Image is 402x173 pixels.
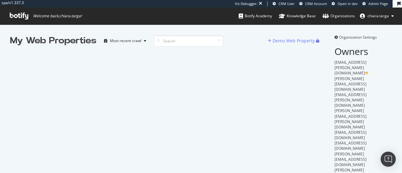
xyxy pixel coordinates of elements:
[268,38,316,43] a: Demo Web Property
[362,1,388,6] a: Admin Page
[381,152,396,167] div: Open Intercom Messenger
[33,14,82,19] span: Welcome back, chiara.targa !
[279,1,295,6] span: CRM User
[110,39,141,43] div: Most recent crawl
[273,1,295,6] a: CRM User
[323,13,355,19] div: Organizations
[235,1,258,6] div: Viz Debugger:
[154,35,223,46] input: Search
[334,108,367,129] span: [PERSON_NAME][EMAIL_ADDRESS][PERSON_NAME][DOMAIN_NAME]
[268,36,316,46] button: Demo Web Property
[305,1,327,6] span: CRM Account
[323,8,355,24] a: Organizations
[334,46,392,57] h2: Owners
[101,36,149,46] button: Most recent crawl
[299,1,327,6] a: CRM Account
[279,8,316,24] a: Knowledge Base
[273,38,315,44] div: Demo Web Property
[334,151,367,167] span: [PERSON_NAME][EMAIL_ADDRESS][DOMAIN_NAME]
[239,8,272,24] a: Botify Academy
[10,35,96,47] div: My Web Properties
[334,92,367,108] span: [EMAIL_ADDRESS][PERSON_NAME][DOMAIN_NAME]
[279,13,316,19] div: Knowledge Base
[367,13,389,19] span: chiara.targa
[334,140,367,151] span: [EMAIL_ADDRESS][DOMAIN_NAME]
[334,130,367,140] span: [EMAIL_ADDRESS][DOMAIN_NAME]
[332,1,358,6] a: Open in dev
[368,1,388,6] span: Admin Page
[334,76,367,92] span: [PERSON_NAME][EMAIL_ADDRESS][DOMAIN_NAME]
[339,35,377,40] span: Organization Settings
[334,60,367,76] span: [EMAIL_ADDRESS][PERSON_NAME][DOMAIN_NAME]
[338,1,358,6] span: Open in dev
[355,11,399,21] button: chiara.targa
[239,13,272,19] div: Botify Academy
